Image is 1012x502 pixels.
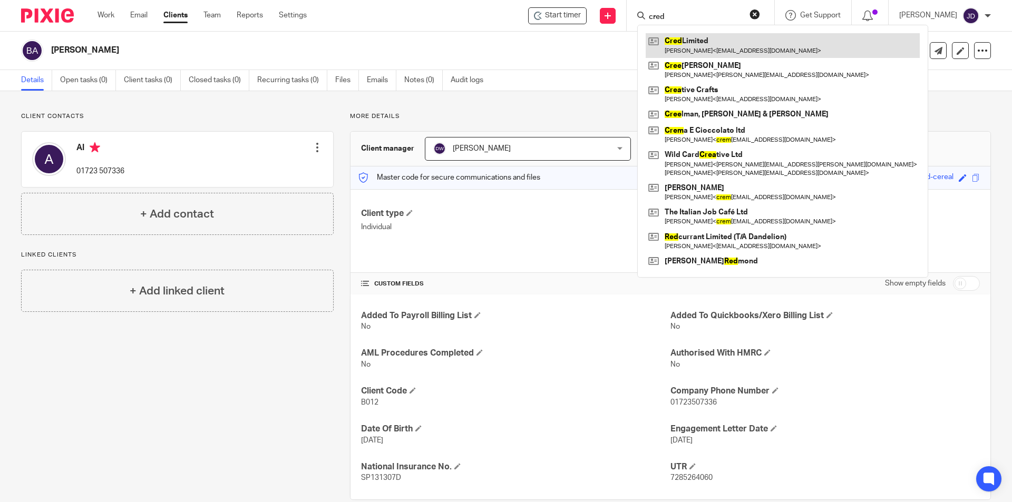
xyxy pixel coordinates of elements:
a: Work [98,10,114,21]
span: No [670,323,680,330]
a: Open tasks (0) [60,70,116,91]
a: Closed tasks (0) [189,70,249,91]
h4: Company Phone Number [670,386,980,397]
span: Start timer [545,10,581,21]
img: svg%3E [962,7,979,24]
span: SP131307D [361,474,401,481]
img: Pixie [21,8,74,23]
h4: + Add linked client [130,283,225,299]
h4: Al [76,142,124,155]
a: Recurring tasks (0) [257,70,327,91]
h4: Date Of Birth [361,424,670,435]
h4: CUSTOM FIELDS [361,280,670,288]
a: Client tasks (0) [124,70,181,91]
h4: National Insurance No. [361,461,670,473]
p: More details [350,112,991,121]
span: No [361,361,371,368]
h4: Engagement Letter Date [670,424,980,435]
span: [DATE] [670,437,693,444]
span: No [361,323,371,330]
input: Search [648,13,743,22]
a: Audit logs [451,70,491,91]
h4: AML Procedures Completed [361,348,670,359]
button: Clear [750,9,760,19]
p: Client contacts [21,112,334,121]
a: Emails [367,70,396,91]
div: Borzone, Alessandro [528,7,587,24]
span: [PERSON_NAME] [453,145,511,152]
span: B012 [361,399,378,406]
p: Linked clients [21,251,334,259]
h4: Authorised With HMRC [670,348,980,359]
label: Show empty fields [885,278,946,289]
a: Files [335,70,359,91]
p: 01723 507336 [76,166,124,176]
p: Master code for secure communications and files [358,172,540,183]
a: Details [21,70,52,91]
img: svg%3E [21,40,43,62]
h4: Added To Quickbooks/Xero Billing List [670,310,980,321]
a: Reports [237,10,263,21]
h4: + Add contact [140,206,214,222]
span: No [670,361,680,368]
p: [PERSON_NAME] [899,10,957,21]
a: Notes (0) [404,70,443,91]
a: Clients [163,10,188,21]
a: Email [130,10,148,21]
h3: Client manager [361,143,414,154]
img: svg%3E [433,142,446,155]
span: Get Support [800,12,841,19]
h4: Client type [361,208,670,219]
a: Settings [279,10,307,21]
h4: UTR [670,461,980,473]
h2: [PERSON_NAME] [51,45,688,56]
i: Primary [90,142,100,153]
p: Individual [361,222,670,232]
img: svg%3E [32,142,66,176]
span: 7285264060 [670,474,713,481]
a: Team [203,10,221,21]
span: 01723507336 [670,399,717,406]
span: [DATE] [361,437,383,444]
h4: Added To Payroll Billing List [361,310,670,321]
h4: Client Code [361,386,670,397]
